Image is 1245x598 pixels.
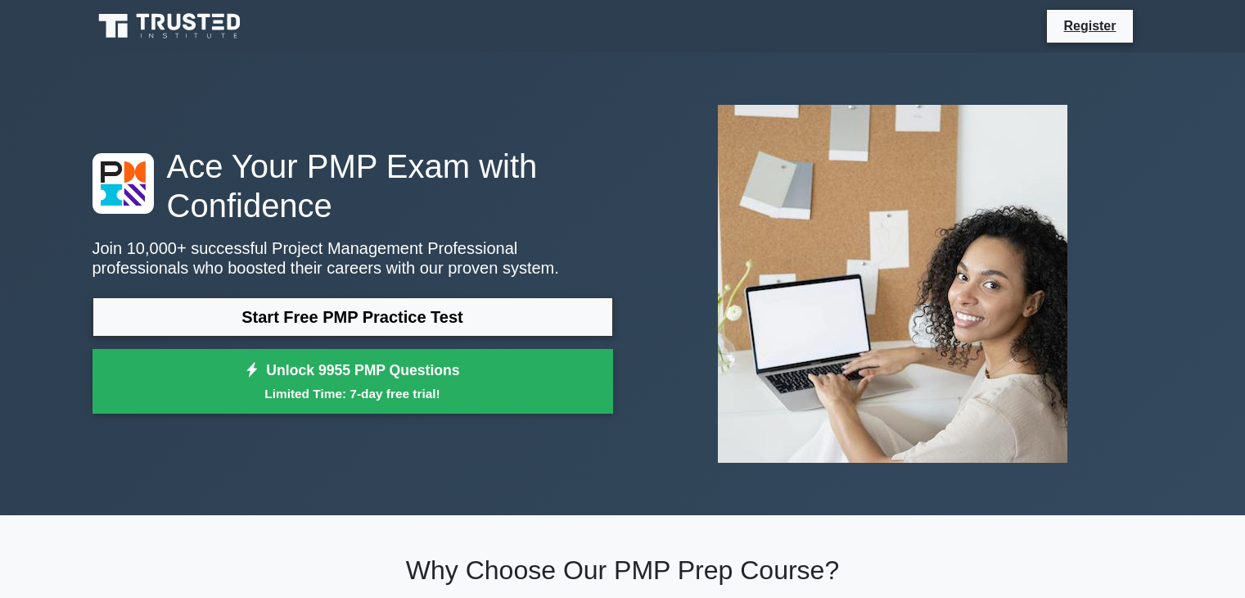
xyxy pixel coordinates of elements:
[92,349,613,415] a: Unlock 9955 PMP QuestionsLimited Time: 7-day free trial!
[92,297,613,337] a: Start Free PMP Practice Test
[1053,16,1125,36] a: Register
[92,147,613,225] h1: Ace Your PMP Exam with Confidence
[92,238,613,278] p: Join 10,000+ successful Project Management Professional professionals who boosted their careers w...
[113,384,593,403] small: Limited Time: 7-day free trial!
[92,555,1153,586] h2: Why Choose Our PMP Prep Course?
